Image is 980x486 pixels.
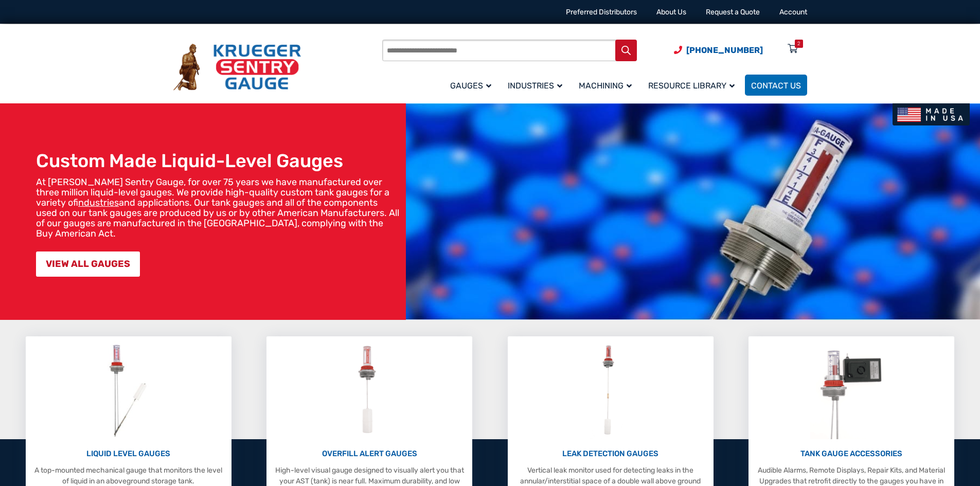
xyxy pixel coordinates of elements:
[797,40,800,48] div: 2
[754,448,949,460] p: TANK GAUGE ACCESSORIES
[36,251,140,277] a: VIEW ALL GAUGES
[745,75,807,96] a: Contact Us
[31,448,226,460] p: LIQUID LEVEL GAUGES
[648,81,735,91] span: Resource Library
[674,44,763,57] a: Phone Number (920) 434-8860
[36,177,401,239] p: At [PERSON_NAME] Sentry Gauge, for over 75 years we have manufactured over three million liquid-l...
[642,73,745,97] a: Resource Library
[566,8,637,16] a: Preferred Distributors
[347,341,393,439] img: Overfill Alert Gauges
[36,150,401,172] h1: Custom Made Liquid-Level Gauges
[444,73,502,97] a: Gauges
[173,44,301,91] img: Krueger Sentry Gauge
[502,73,573,97] a: Industries
[101,341,155,439] img: Liquid Level Gauges
[810,341,893,439] img: Tank Gauge Accessories
[706,8,760,16] a: Request a Quote
[590,341,631,439] img: Leak Detection Gauges
[579,81,632,91] span: Machining
[751,81,801,91] span: Contact Us
[508,81,562,91] span: Industries
[893,103,970,125] img: Made In USA
[779,8,807,16] a: Account
[513,448,708,460] p: LEAK DETECTION GAUGES
[450,81,491,91] span: Gauges
[272,448,467,460] p: OVERFILL ALERT GAUGES
[78,197,119,208] a: industries
[686,45,763,55] span: [PHONE_NUMBER]
[406,103,980,320] img: bg_hero_bannerksentry
[656,8,686,16] a: About Us
[573,73,642,97] a: Machining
